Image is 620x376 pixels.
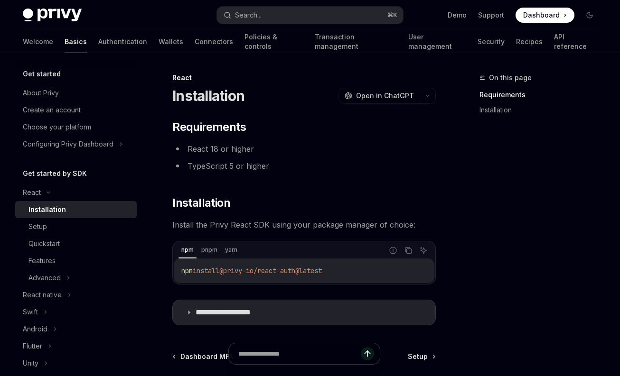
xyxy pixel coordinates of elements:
[479,102,605,118] a: Installation
[23,121,91,133] div: Choose your platform
[478,30,505,53] a: Security
[402,244,414,257] button: Copy the contents from the code block
[23,187,41,198] div: React
[172,159,436,173] li: TypeScript 5 or higher
[172,73,436,83] div: React
[478,10,504,20] a: Support
[219,266,322,275] span: @privy-io/react-auth@latest
[15,235,137,252] a: Quickstart
[361,347,374,360] button: Send message
[516,30,543,53] a: Recipes
[244,30,303,53] a: Policies & controls
[315,30,396,53] a: Transaction management
[15,119,137,136] a: Choose your platform
[172,87,244,104] h1: Installation
[408,30,466,53] a: User management
[23,87,59,99] div: About Privy
[23,306,38,318] div: Swift
[193,266,219,275] span: install
[23,289,62,301] div: React native
[23,358,38,369] div: Unity
[15,201,137,218] a: Installation
[98,30,147,53] a: Authentication
[23,104,81,116] div: Create an account
[23,138,113,150] div: Configuring Privy Dashboard
[172,142,436,156] li: React 18 or higher
[28,255,56,266] div: Features
[23,323,47,335] div: Android
[387,11,397,19] span: ⌘ K
[178,244,197,256] div: npm
[523,10,560,20] span: Dashboard
[181,266,193,275] span: npm
[479,87,605,102] a: Requirements
[235,9,262,21] div: Search...
[554,30,597,53] a: API reference
[582,8,597,23] button: Toggle dark mode
[338,88,420,104] button: Open in ChatGPT
[198,244,220,256] div: pnpm
[387,244,399,257] button: Report incorrect code
[172,218,436,231] span: Install the Privy React SDK using your package manager of choice:
[15,218,137,235] a: Setup
[356,91,414,101] span: Open in ChatGPT
[195,30,233,53] a: Connectors
[23,340,42,352] div: Flutter
[172,119,246,135] span: Requirements
[23,30,53,53] a: Welcome
[28,221,47,232] div: Setup
[448,10,467,20] a: Demo
[417,244,430,257] button: Ask AI
[28,272,61,284] div: Advanced
[222,244,240,256] div: yarn
[23,9,82,22] img: dark logo
[15,252,137,269] a: Features
[23,168,87,179] h5: Get started by SDK
[15,84,137,101] a: About Privy
[217,7,404,24] button: Search...⌘K
[172,195,230,211] span: Installation
[65,30,87,53] a: Basics
[159,30,183,53] a: Wallets
[28,204,66,215] div: Installation
[23,68,61,80] h5: Get started
[15,101,137,119] a: Create an account
[489,72,532,83] span: On this page
[516,8,574,23] a: Dashboard
[28,238,60,249] div: Quickstart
